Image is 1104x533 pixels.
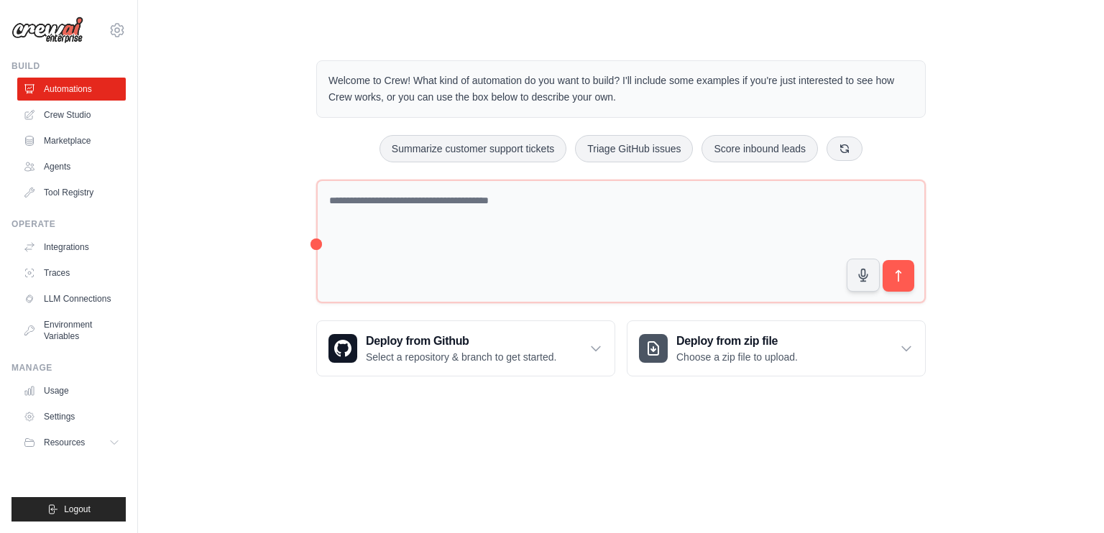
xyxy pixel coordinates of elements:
[17,379,126,402] a: Usage
[17,236,126,259] a: Integrations
[17,287,126,310] a: LLM Connections
[17,129,126,152] a: Marketplace
[17,181,126,204] a: Tool Registry
[575,135,693,162] button: Triage GitHub issues
[17,78,126,101] a: Automations
[11,362,126,374] div: Manage
[11,60,126,72] div: Build
[676,350,798,364] p: Choose a zip file to upload.
[11,17,83,44] img: Logo
[11,497,126,522] button: Logout
[17,261,126,284] a: Traces
[328,73,914,106] p: Welcome to Crew! What kind of automation do you want to build? I'll include some examples if you'...
[17,155,126,178] a: Agents
[366,333,556,350] h3: Deploy from Github
[17,405,126,428] a: Settings
[44,437,85,448] span: Resources
[64,504,91,515] span: Logout
[379,135,566,162] button: Summarize customer support tickets
[366,350,556,364] p: Select a repository & branch to get started.
[17,431,126,454] button: Resources
[11,218,126,230] div: Operate
[676,333,798,350] h3: Deploy from zip file
[17,313,126,348] a: Environment Variables
[701,135,818,162] button: Score inbound leads
[17,103,126,126] a: Crew Studio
